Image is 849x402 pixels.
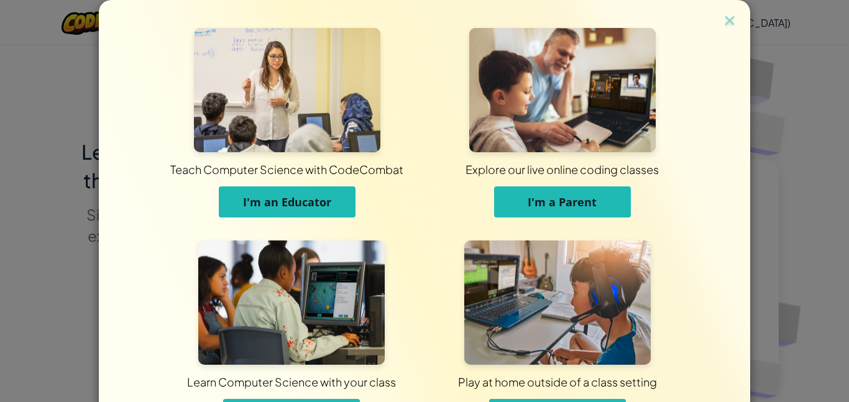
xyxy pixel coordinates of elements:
[722,12,738,31] img: close icon
[198,240,385,365] img: For Students
[219,186,356,217] button: I'm an Educator
[464,240,651,365] img: For Individuals
[528,194,597,209] span: I'm a Parent
[243,194,331,209] span: I'm an Educator
[469,28,656,152] img: For Parents
[494,186,631,217] button: I'm a Parent
[194,28,380,152] img: For Educators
